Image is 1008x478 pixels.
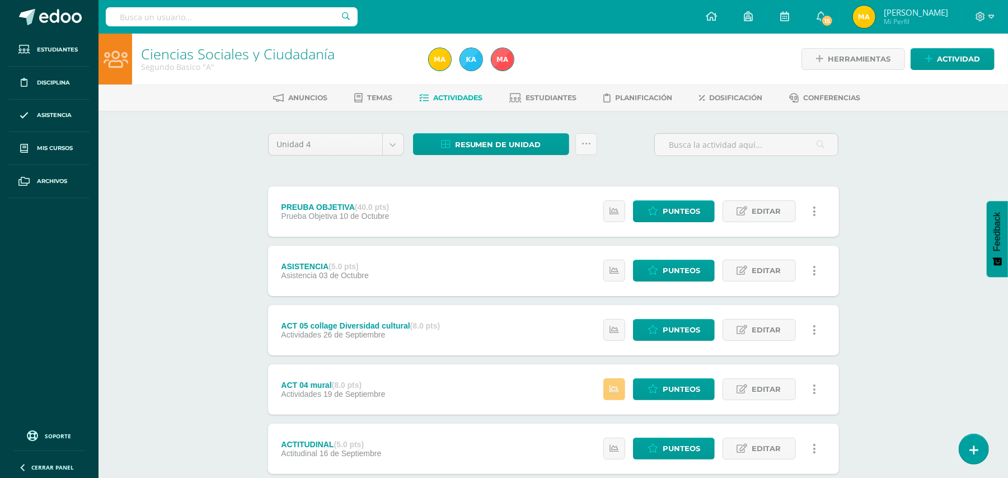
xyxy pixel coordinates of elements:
[752,438,781,459] span: Editar
[884,7,948,18] span: [PERSON_NAME]
[367,93,392,102] span: Temas
[141,62,415,72] div: Segundo Basico 'A'
[319,271,369,280] span: 03 de Octubre
[281,381,385,390] div: ACT 04 mural
[663,379,700,400] span: Punteos
[853,6,875,28] img: 215b9c9539769b3c2cc1c8ca402366c2.png
[429,48,451,71] img: 215b9c9539769b3c2cc1c8ca402366c2.png
[9,132,90,165] a: Mis cursos
[803,93,860,102] span: Conferencias
[9,34,90,67] a: Estudiantes
[37,111,72,120] span: Asistencia
[491,48,514,71] img: 0183f867e09162c76e2065f19ee79ccf.png
[281,390,321,399] span: Actividades
[633,260,715,282] a: Punteos
[281,271,317,280] span: Asistencia
[277,134,374,155] span: Unidad 4
[752,320,781,340] span: Editar
[281,449,317,458] span: Actitudinal
[329,262,359,271] strong: (5.0 pts)
[37,45,78,54] span: Estudiantes
[828,49,890,69] span: Herramientas
[281,321,440,330] div: ACT 05 collage Diversidad cultural
[31,463,74,471] span: Cerrar panel
[281,212,337,221] span: Prueba Objetiva
[663,320,700,340] span: Punteos
[663,201,700,222] span: Punteos
[324,390,386,399] span: 19 de Septiembre
[281,203,389,212] div: PREUBA OBJETIVA
[615,93,672,102] span: Planificación
[633,319,715,341] a: Punteos
[460,48,482,71] img: 258196113818b181416f1cb94741daed.png
[355,203,389,212] strong: (40.0 pts)
[9,165,90,198] a: Archivos
[45,432,72,440] span: Soporte
[655,134,838,156] input: Busca la actividad aquí...
[526,93,576,102] span: Estudiantes
[633,378,715,400] a: Punteos
[752,201,781,222] span: Editar
[324,330,386,339] span: 26 de Septiembre
[752,260,781,281] span: Editar
[663,438,700,459] span: Punteos
[911,48,995,70] a: Actividad
[332,381,362,390] strong: (8.0 pts)
[320,449,382,458] span: 16 de Septiembre
[13,428,85,443] a: Soporte
[455,134,541,155] span: Resumen de unidad
[334,440,364,449] strong: (5.0 pts)
[663,260,700,281] span: Punteos
[937,49,980,69] span: Actividad
[141,46,415,62] h1: Ciencias Sociales y Ciudadanía
[633,438,715,460] a: Punteos
[281,262,368,271] div: ASISTENCIA
[9,100,90,133] a: Asistencia
[884,17,948,26] span: Mi Perfil
[821,15,833,27] span: 15
[141,44,335,63] a: Ciencias Sociales y Ciudadanía
[106,7,358,26] input: Busca un usuario...
[281,330,321,339] span: Actividades
[281,440,381,449] div: ACTITUDINAL
[9,67,90,100] a: Disciplina
[273,89,327,107] a: Anuncios
[413,133,569,155] a: Resumen de unidad
[37,78,70,87] span: Disciplina
[37,177,67,186] span: Archivos
[288,93,327,102] span: Anuncios
[354,89,392,107] a: Temas
[410,321,440,330] strong: (8.0 pts)
[709,93,762,102] span: Dosificación
[789,89,860,107] a: Conferencias
[340,212,390,221] span: 10 de Octubre
[633,200,715,222] a: Punteos
[752,379,781,400] span: Editar
[509,89,576,107] a: Estudiantes
[992,212,1002,251] span: Feedback
[37,144,73,153] span: Mis cursos
[801,48,905,70] a: Herramientas
[699,89,762,107] a: Dosificación
[987,201,1008,277] button: Feedback - Mostrar encuesta
[269,134,404,155] a: Unidad 4
[603,89,672,107] a: Planificación
[419,89,482,107] a: Actividades
[433,93,482,102] span: Actividades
